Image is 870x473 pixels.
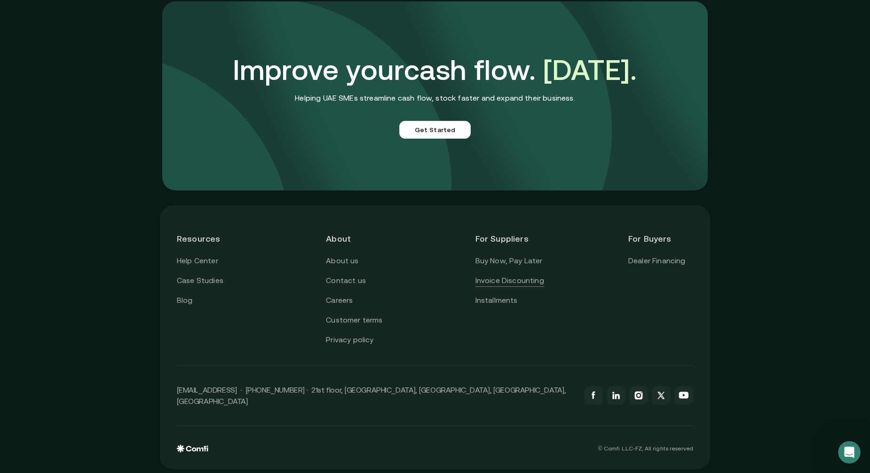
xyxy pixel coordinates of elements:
[326,255,358,267] a: About us
[475,275,544,287] a: Invoice Discounting
[628,222,693,255] header: For Buyers
[326,222,391,255] header: About
[233,53,637,87] h3: Improve your cash flow.
[326,314,382,326] a: Customer terms
[177,275,223,287] a: Case Studies
[475,222,544,255] header: For Suppliers
[295,93,575,103] p: Helping UAE SMEs streamline cash flow, stock faster and expand their business.
[475,255,543,267] a: Buy Now, Pay Later
[598,445,693,452] p: © Comfi L.L.C-FZ, All rights reserved
[326,334,373,346] a: Privacy policy
[177,384,575,407] p: [EMAIL_ADDRESS] · [PHONE_NUMBER] · 21st floor, [GEOGRAPHIC_DATA], [GEOGRAPHIC_DATA], [GEOGRAPHIC_...
[838,441,861,464] iframe: Intercom live chat
[177,294,193,307] a: Blog
[628,255,686,267] a: Dealer Financing
[177,445,208,452] img: comfi logo
[177,255,218,267] a: Help Center
[326,275,366,287] a: Contact us
[399,121,471,139] a: Get Started
[475,294,518,307] a: Installments
[326,294,353,307] a: Careers
[177,222,242,255] header: Resources
[543,54,637,86] span: [DATE].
